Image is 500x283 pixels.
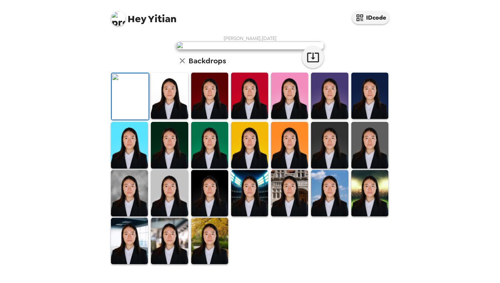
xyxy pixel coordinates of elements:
img: profile pic [111,11,126,26]
img: Original [112,73,149,120]
img: user [176,41,324,50]
span: Hey [128,12,146,26]
span: Yitian [111,7,176,24]
button: IDcode [352,11,389,24]
h6: Backdrops [189,55,226,67]
span: [PERSON_NAME] , [DATE] [224,35,277,41]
